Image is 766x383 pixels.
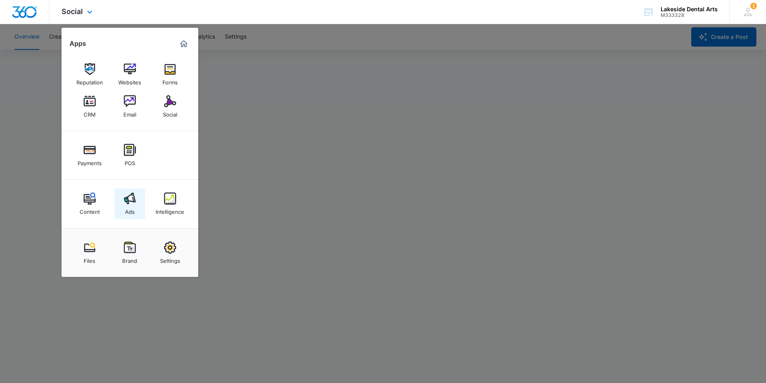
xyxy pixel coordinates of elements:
div: POS [125,156,135,166]
div: Payments [78,156,102,166]
div: Reputation [76,75,103,86]
a: Content [74,188,105,219]
div: Content [80,205,100,215]
a: Brand [115,238,145,268]
a: Payments [74,140,105,170]
a: POS [115,140,145,170]
a: Settings [155,238,185,268]
div: Websites [118,75,141,86]
a: Websites [115,59,145,90]
div: account name [661,6,718,12]
a: Files [74,238,105,268]
span: 1 [750,3,757,9]
a: Ads [115,188,145,219]
div: Intelligence [156,205,184,215]
div: CRM [84,107,96,118]
a: Intelligence [155,188,185,219]
div: Forms [162,75,178,86]
a: Reputation [74,59,105,90]
div: Social [163,107,177,118]
h2: Apps [70,40,86,47]
div: Email [123,107,136,118]
a: CRM [74,91,105,122]
a: Forms [155,59,185,90]
div: Settings [160,254,180,264]
div: Ads [125,205,135,215]
a: Social [155,91,185,122]
div: notifications count [750,3,757,9]
div: Files [84,254,95,264]
div: account id [661,12,718,18]
a: Marketing 360® Dashboard [177,37,190,50]
div: Brand [122,254,137,264]
a: Email [115,91,145,122]
span: Social [62,7,83,16]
